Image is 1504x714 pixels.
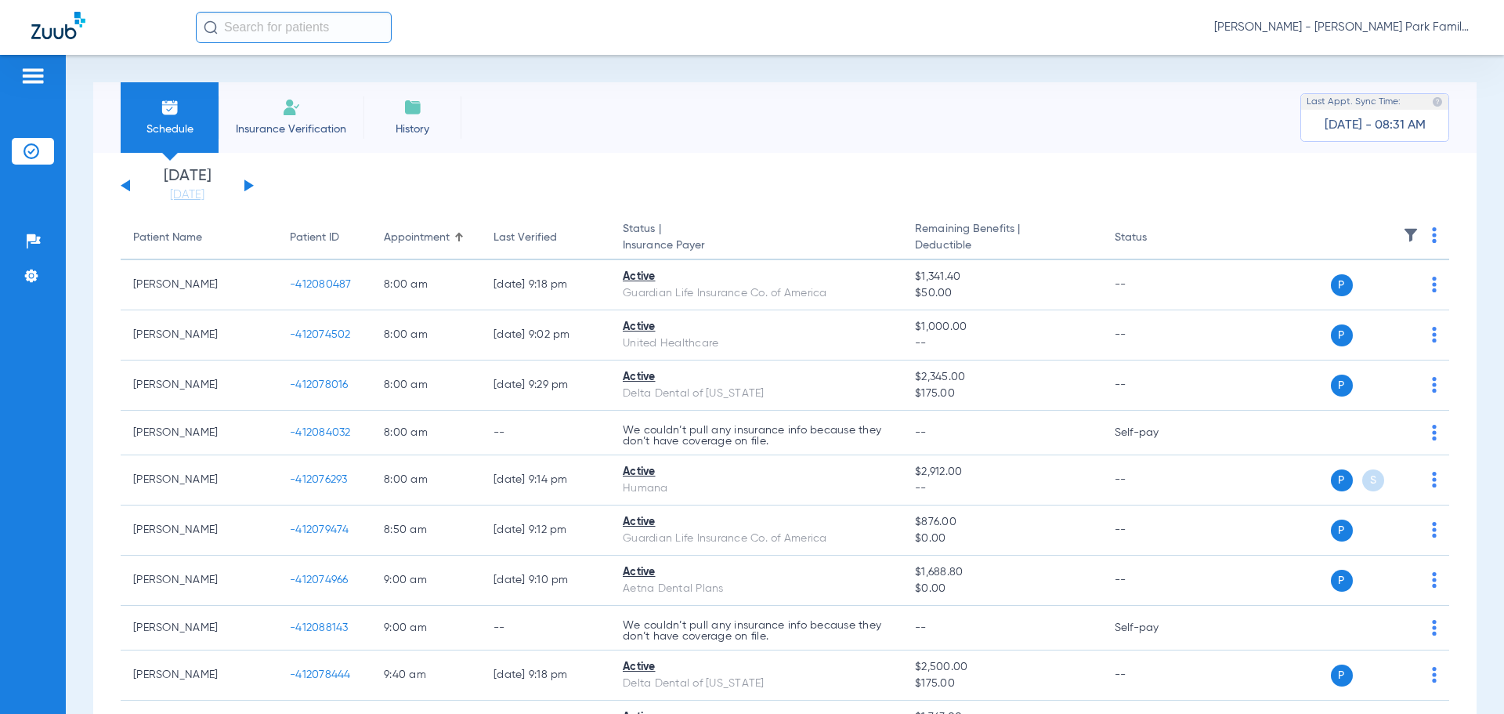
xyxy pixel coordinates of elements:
[371,455,481,506] td: 8:00 AM
[623,514,890,531] div: Active
[1307,94,1401,110] span: Last Appt. Sync Time:
[915,335,1089,352] span: --
[384,230,450,246] div: Appointment
[1331,570,1353,592] span: P
[902,216,1101,260] th: Remaining Benefits |
[230,121,352,137] span: Insurance Verification
[1325,118,1426,133] span: [DATE] - 08:31 AM
[915,269,1089,285] span: $1,341.40
[121,260,277,310] td: [PERSON_NAME]
[493,230,598,246] div: Last Verified
[481,361,610,411] td: [DATE] 9:29 PM
[623,319,890,335] div: Active
[1331,469,1353,491] span: P
[623,581,890,597] div: Aetna Dental Plans
[1432,572,1437,588] img: group-dot-blue.svg
[121,606,277,651] td: [PERSON_NAME]
[481,506,610,556] td: [DATE] 9:12 PM
[623,676,890,692] div: Delta Dental of [US_STATE]
[1432,620,1437,636] img: group-dot-blue.svg
[121,556,277,606] td: [PERSON_NAME]
[493,230,557,246] div: Last Verified
[121,455,277,506] td: [PERSON_NAME]
[915,464,1089,480] span: $2,912.00
[623,464,890,480] div: Active
[290,524,349,535] span: -412079474
[140,187,234,203] a: [DATE]
[1432,96,1443,107] img: last sync help info
[371,260,481,310] td: 8:00 AM
[623,237,890,254] span: Insurance Payer
[132,121,207,137] span: Schedule
[1432,277,1437,292] img: group-dot-blue.svg
[915,514,1089,531] span: $876.00
[290,622,349,633] span: -412088143
[623,269,890,285] div: Active
[1102,361,1208,411] td: --
[623,480,890,497] div: Humana
[1102,310,1208,361] td: --
[121,361,277,411] td: [PERSON_NAME]
[1102,260,1208,310] td: --
[915,369,1089,386] span: $2,345.00
[481,606,610,651] td: --
[1432,472,1437,487] img: group-dot-blue.svg
[623,531,890,547] div: Guardian Life Insurance Co. of America
[623,564,890,581] div: Active
[915,237,1089,254] span: Deductible
[915,581,1089,597] span: $0.00
[282,98,301,117] img: Manual Insurance Verification
[1331,274,1353,296] span: P
[915,622,927,633] span: --
[1102,506,1208,556] td: --
[481,260,610,310] td: [DATE] 9:18 PM
[1432,327,1437,343] img: group-dot-blue.svg
[1432,667,1437,683] img: group-dot-blue.svg
[1432,522,1437,538] img: group-dot-blue.svg
[290,230,339,246] div: Patient ID
[915,427,927,438] span: --
[121,310,277,361] td: [PERSON_NAME]
[371,361,481,411] td: 8:00 AM
[133,230,202,246] div: Patient Name
[290,574,349,585] span: -412074966
[1102,606,1208,651] td: Self-pay
[1403,227,1419,243] img: filter.svg
[915,386,1089,402] span: $175.00
[371,651,481,701] td: 9:40 AM
[371,310,481,361] td: 8:00 AM
[1102,455,1208,506] td: --
[1331,375,1353,397] span: P
[481,411,610,455] td: --
[623,620,890,642] p: We couldn’t pull any insurance info because they don’t have coverage on file.
[121,411,277,455] td: [PERSON_NAME]
[481,651,610,701] td: [DATE] 9:18 PM
[1432,227,1437,243] img: group-dot-blue.svg
[290,230,359,246] div: Patient ID
[1102,216,1208,260] th: Status
[204,20,218,34] img: Search Icon
[20,67,45,85] img: hamburger-icon
[121,651,277,701] td: [PERSON_NAME]
[623,335,890,352] div: United Healthcare
[915,659,1089,676] span: $2,500.00
[290,427,351,438] span: -412084032
[121,506,277,556] td: [PERSON_NAME]
[290,379,349,390] span: -412078016
[1102,411,1208,455] td: Self-pay
[915,285,1089,302] span: $50.00
[915,676,1089,692] span: $175.00
[384,230,468,246] div: Appointment
[133,230,265,246] div: Patient Name
[1362,469,1384,491] span: S
[1102,651,1208,701] td: --
[623,369,890,386] div: Active
[1331,665,1353,687] span: P
[1102,556,1208,606] td: --
[915,480,1089,497] span: --
[610,216,902,260] th: Status |
[140,169,234,203] li: [DATE]
[196,12,392,43] input: Search for patients
[1432,425,1437,440] img: group-dot-blue.svg
[481,455,610,506] td: [DATE] 9:14 PM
